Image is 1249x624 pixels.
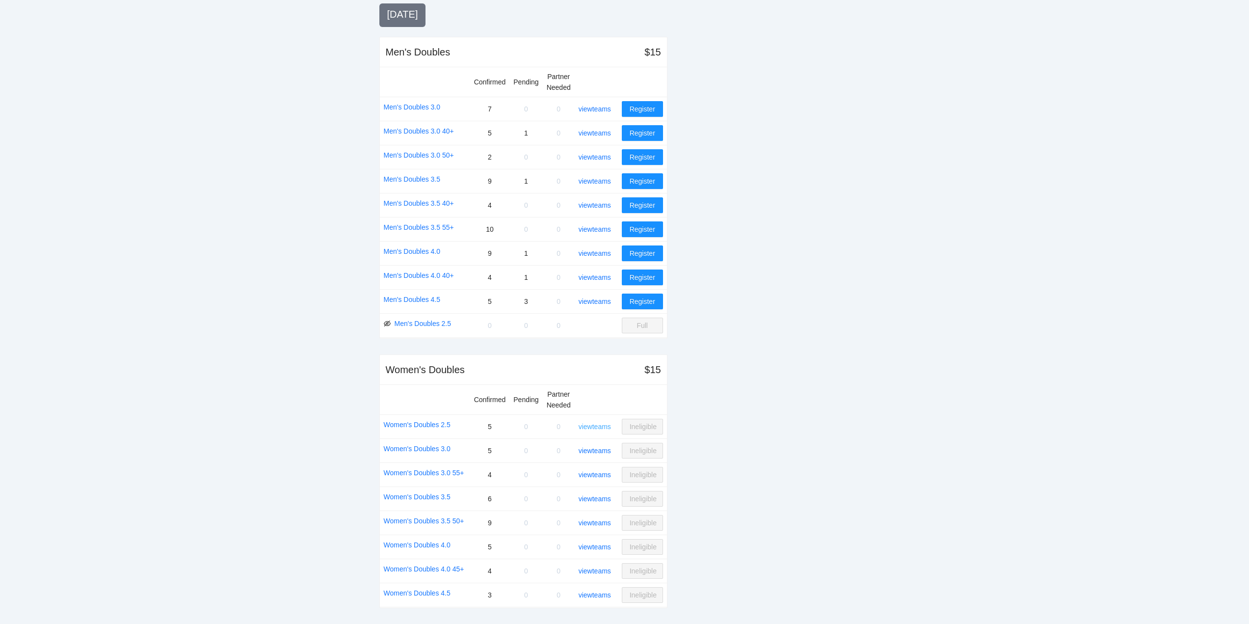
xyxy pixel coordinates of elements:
[644,45,661,59] div: $15
[470,217,510,241] td: 10
[470,487,510,511] td: 6
[509,169,542,193] td: 1
[644,363,661,377] div: $15
[384,270,454,281] a: Men's Doubles 4.0 40+
[524,471,528,479] span: 0
[384,222,454,233] a: Men's Doubles 3.5 55+
[524,225,528,233] span: 0
[488,322,492,329] span: 0
[524,153,528,161] span: 0
[579,519,611,527] a: view teams
[579,177,611,185] a: view teams
[384,294,441,305] a: Men's Doubles 4.5
[557,298,560,305] span: 0
[630,272,655,283] span: Register
[524,495,528,503] span: 0
[557,177,560,185] span: 0
[524,567,528,575] span: 0
[470,289,510,313] td: 5
[384,588,451,598] a: Women's Doubles 4.5
[470,559,510,583] td: 4
[630,296,655,307] span: Register
[557,423,560,431] span: 0
[557,322,560,329] span: 0
[630,104,655,114] span: Register
[524,519,528,527] span: 0
[622,101,663,117] button: Register
[470,462,510,487] td: 4
[470,121,510,145] td: 5
[622,197,663,213] button: Register
[470,511,510,535] td: 9
[470,535,510,559] td: 5
[557,105,560,113] span: 0
[384,467,464,478] a: Women's Doubles 3.0 55+
[547,389,571,410] div: Partner Needed
[524,543,528,551] span: 0
[622,539,663,555] button: Ineligible
[622,419,663,434] button: Ineligible
[630,224,655,235] span: Register
[622,587,663,603] button: Ineligible
[579,423,611,431] a: view teams
[470,193,510,217] td: 4
[384,540,451,550] a: Women's Doubles 4.0
[524,322,528,329] span: 0
[384,246,441,257] a: Men's Doubles 4.0
[387,9,418,20] span: [DATE]
[524,447,528,455] span: 0
[384,320,391,327] span: eye-invisible
[384,491,451,502] a: Women's Doubles 3.5
[513,77,538,87] div: Pending
[622,515,663,531] button: Ineligible
[579,201,611,209] a: view teams
[579,225,611,233] a: view teams
[557,567,560,575] span: 0
[524,105,528,113] span: 0
[557,129,560,137] span: 0
[557,543,560,551] span: 0
[579,591,611,599] a: view teams
[630,200,655,211] span: Register
[509,121,542,145] td: 1
[622,563,663,579] button: Ineligible
[622,270,663,285] button: Register
[579,543,611,551] a: view teams
[395,318,452,329] a: Men's Doubles 2.5
[630,248,655,259] span: Register
[622,125,663,141] button: Register
[386,45,451,59] div: Men's Doubles
[579,447,611,455] a: view teams
[622,173,663,189] button: Register
[384,102,441,112] a: Men's Doubles 3.0
[547,71,571,93] div: Partner Needed
[579,471,611,479] a: view teams
[622,443,663,459] button: Ineligible
[557,273,560,281] span: 0
[579,105,611,113] a: view teams
[622,149,663,165] button: Register
[470,241,510,265] td: 9
[524,423,528,431] span: 0
[474,394,506,405] div: Confirmed
[384,564,464,574] a: Women's Doubles 4.0 45+
[384,150,454,161] a: Men's Doubles 3.0 50+
[470,169,510,193] td: 9
[557,519,560,527] span: 0
[557,447,560,455] span: 0
[557,225,560,233] span: 0
[557,153,560,161] span: 0
[579,567,611,575] a: view teams
[384,443,451,454] a: Women's Doubles 3.0
[509,265,542,289] td: 1
[470,438,510,462] td: 5
[622,294,663,309] button: Register
[524,591,528,599] span: 0
[474,77,506,87] div: Confirmed
[557,249,560,257] span: 0
[579,273,611,281] a: view teams
[622,318,663,333] button: Full
[622,245,663,261] button: Register
[386,363,465,377] div: Women's Doubles
[622,221,663,237] button: Register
